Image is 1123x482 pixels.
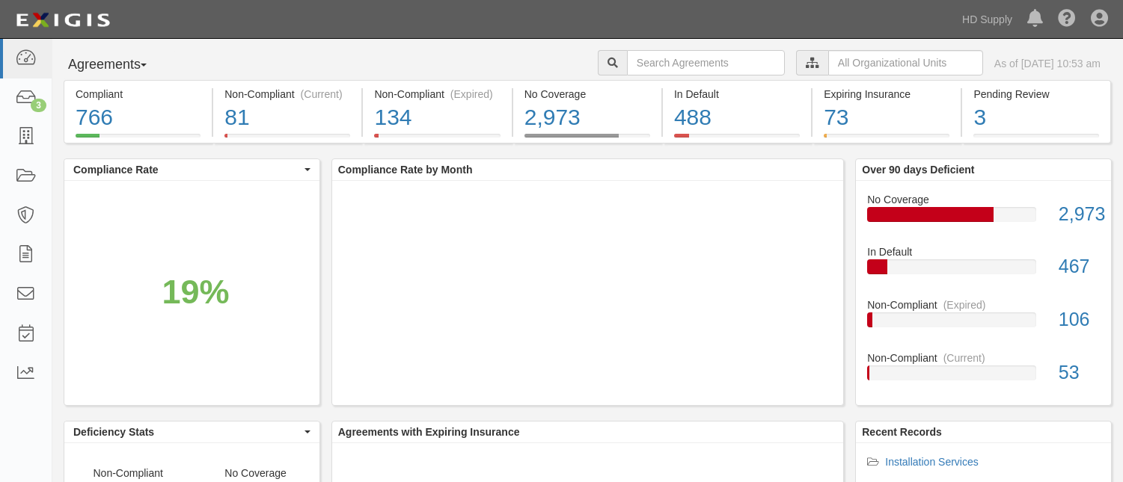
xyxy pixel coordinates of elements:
[213,134,361,146] a: Non-Compliant(Current)81
[76,102,201,134] div: 766
[1047,253,1111,280] div: 467
[867,192,1100,245] a: No Coverage2,973
[813,134,961,146] a: Expiring Insurance73
[828,50,983,75] input: All Organizational Units
[663,134,811,146] a: In Default488
[64,159,319,180] button: Compliance Rate
[627,50,785,75] input: Search Agreements
[885,456,979,468] a: Installation Services
[301,87,343,102] div: (Current)
[162,268,229,316] div: 19%
[867,244,1100,297] a: In Default467
[224,87,350,102] div: Non-Compliant (Current)
[1047,359,1111,386] div: 53
[824,102,949,134] div: 73
[1058,10,1076,28] i: Help Center - Complianz
[338,164,473,176] b: Compliance Rate by Month
[64,50,176,80] button: Agreements
[73,424,301,439] span: Deficiency Stats
[76,87,201,102] div: Compliant
[867,350,1100,392] a: Non-Compliant(Current)53
[64,421,319,442] button: Deficiency Stats
[867,297,1100,350] a: Non-Compliant(Expired)106
[1047,306,1111,333] div: 106
[943,297,986,312] div: (Expired)
[64,134,212,146] a: Compliant766
[994,56,1101,71] div: As of [DATE] 10:53 am
[513,134,661,146] a: No Coverage2,973
[856,350,1111,365] div: Non-Compliant
[862,426,942,438] b: Recent Records
[973,102,1098,134] div: 3
[943,350,985,365] div: (Current)
[524,102,650,134] div: 2,973
[824,87,949,102] div: Expiring Insurance
[73,162,301,177] span: Compliance Rate
[856,192,1111,207] div: No Coverage
[31,99,46,112] div: 3
[363,134,511,146] a: Non-Compliant(Expired)134
[973,87,1098,102] div: Pending Review
[955,4,1020,34] a: HD Supply
[962,134,1110,146] a: Pending Review3
[674,87,800,102] div: In Default
[224,102,350,134] div: 81
[862,164,974,176] b: Over 90 days Deficient
[374,102,500,134] div: 134
[674,102,800,134] div: 488
[450,87,493,102] div: (Expired)
[374,87,500,102] div: Non-Compliant (Expired)
[1047,201,1111,228] div: 2,973
[856,244,1111,259] div: In Default
[338,426,520,438] b: Agreements with Expiring Insurance
[11,7,114,34] img: logo-5460c22ac91f19d4615b14bd174203de0afe785f0fc80cf4dbbc73dc1793850b.png
[856,297,1111,312] div: Non-Compliant
[524,87,650,102] div: No Coverage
